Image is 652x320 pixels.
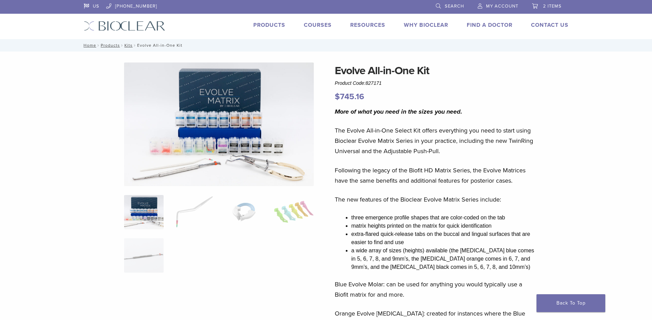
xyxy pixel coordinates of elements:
bdi: 745.16 [335,92,364,102]
a: Resources [350,22,385,28]
li: a wide array of sizes (heights) available (the [MEDICAL_DATA] blue comes in 5, 6, 7, 8, and 9mm’s... [351,247,537,271]
li: matrix heights printed on the matrix for quick identification [351,222,537,230]
img: Evolve All-in-One Kit - Image 4 [274,195,313,229]
a: Products [101,43,120,48]
span: / [133,44,137,47]
a: Kits [124,43,133,48]
img: IMG_0457 [124,62,314,186]
p: The Evolve All-in-One Select Kit offers everything you need to start using Bioclear Evolve Matrix... [335,125,537,156]
p: Following the legacy of the Biofit HD Matrix Series, the Evolve Matrices have the same benefits a... [335,165,537,186]
nav: Evolve All-in-One Kit [79,39,574,52]
a: Find A Doctor [467,22,512,28]
i: More of what you need in the sizes you need. [335,108,462,115]
img: Evolve All-in-One Kit - Image 5 [124,238,164,273]
a: Contact Us [531,22,568,28]
li: three emergence profile shapes that are color-coded on the tab [351,214,537,222]
img: Bioclear [84,21,165,31]
span: 827171 [366,80,382,86]
span: / [96,44,101,47]
img: Evolve All-in-One Kit - Image 2 [174,195,213,229]
a: Courses [304,22,332,28]
p: The new features of the Bioclear Evolve Matrix Series include: [335,194,537,205]
li: extra-flared quick-release tabs on the buccal and lingual surfaces that are easier to find and use [351,230,537,247]
a: Home [81,43,96,48]
span: / [120,44,124,47]
span: $ [335,92,340,102]
span: 2 items [543,3,562,9]
img: IMG_0457-scaled-e1745362001290-300x300.jpg [124,195,164,229]
p: Blue Evolve Molar: can be used for anything you would typically use a Biofit matrix for and more. [335,279,537,300]
span: My Account [486,3,518,9]
img: Evolve All-in-One Kit - Image 3 [224,195,264,229]
a: Products [253,22,285,28]
span: Product Code: [335,80,382,86]
a: Why Bioclear [404,22,448,28]
a: Back To Top [537,294,605,312]
h1: Evolve All-in-One Kit [335,62,537,79]
span: Search [445,3,464,9]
